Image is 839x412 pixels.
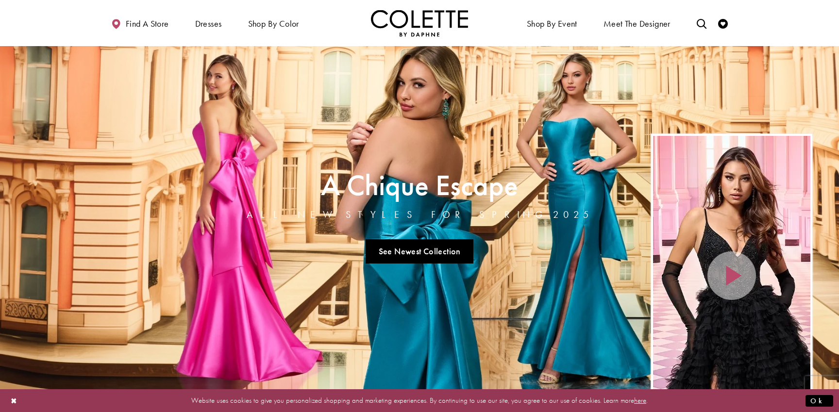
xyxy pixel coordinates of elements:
[371,10,468,36] img: Colette by Daphne
[366,239,473,264] a: See Newest Collection A Chique Escape All New Styles For Spring 2025
[694,10,709,36] a: Toggle search
[195,19,222,29] span: Dresses
[244,235,595,267] ul: Slider Links
[371,10,468,36] a: Visit Home Page
[126,19,169,29] span: Find a store
[70,394,769,407] p: Website uses cookies to give you personalized shopping and marketing experiences. By continuing t...
[524,10,580,36] span: Shop By Event
[716,10,730,36] a: Check Wishlist
[527,19,577,29] span: Shop By Event
[604,19,671,29] span: Meet the designer
[601,10,673,36] a: Meet the designer
[193,10,224,36] span: Dresses
[248,19,299,29] span: Shop by color
[634,396,646,405] a: here
[246,10,302,36] span: Shop by color
[109,10,171,36] a: Find a store
[6,392,22,409] button: Close Dialog
[805,395,833,407] button: Submit Dialog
